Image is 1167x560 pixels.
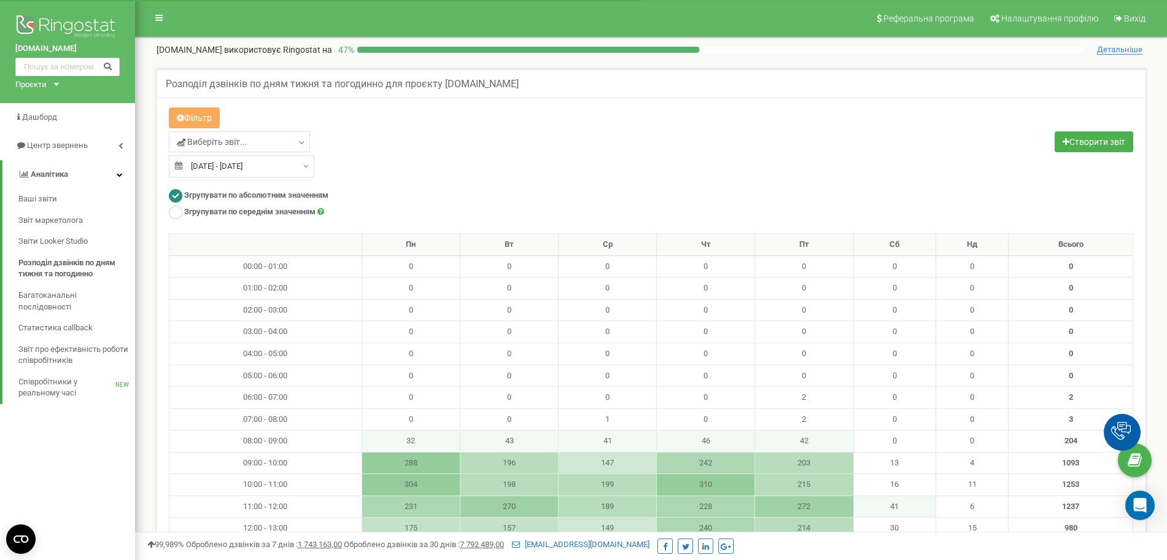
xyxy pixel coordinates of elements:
span: Звіти Looker Studio [18,236,88,247]
div: Open Intercom Messenger [1125,491,1155,520]
td: 147 [559,452,657,474]
td: 42 [755,430,853,453]
th: Чт [657,234,755,256]
a: Розподіл дзвінків по дням тижня та погодинно [18,252,135,285]
td: 0 [460,343,558,365]
strong: 0 [1069,349,1073,358]
td: 01:00 - 02:00 [169,278,362,300]
span: Дашборд [22,112,57,122]
a: Багатоканальні послідовності [18,285,135,317]
label: Згрупувати по середнім значенням [169,206,324,219]
span: Аналiтика [31,169,68,179]
td: 0 [559,278,657,300]
td: 15 [936,518,1009,540]
td: 196 [460,452,558,474]
td: 0 [853,343,936,365]
td: 0 [362,387,460,409]
td: 149 [559,518,657,540]
td: 310 [657,474,755,496]
td: 00:00 - 01:00 [169,255,362,278]
td: 04:00 - 05:00 [169,343,362,365]
button: Фільтр [169,107,220,128]
strong: 0 [1069,262,1073,271]
td: 231 [362,496,460,518]
td: 175 [362,518,460,540]
th: Вт [460,234,558,256]
td: 189 [559,496,657,518]
td: 06:00 - 07:00 [169,387,362,409]
td: 0 [460,278,558,300]
td: 0 [853,278,936,300]
input: Пошук за номером [15,58,120,76]
strong: 0 [1069,371,1073,380]
span: Оброблено дзвінків за 30 днів : [344,540,504,549]
span: Детальніше [1097,45,1142,55]
p: 47 % [332,44,357,56]
td: 0 [362,299,460,321]
td: 0 [460,387,558,409]
td: 198 [460,474,558,496]
td: 4 [936,452,1009,474]
td: 0 [755,255,853,278]
td: 0 [460,299,558,321]
td: 0 [936,408,1009,430]
td: 0 [460,408,558,430]
span: Оброблено дзвінків за 7 днів : [186,540,342,549]
span: Статистика callback [18,322,93,334]
td: 199 [559,474,657,496]
td: 0 [657,278,755,300]
td: 0 [657,365,755,387]
td: 0 [559,321,657,343]
td: 0 [853,321,936,343]
a: Виберіть звіт... [169,131,310,152]
span: Розподіл дзвінків по дням тижня та погодинно [18,257,129,280]
td: 0 [362,343,460,365]
td: 08:00 - 09:00 [169,430,362,453]
td: 0 [936,365,1009,387]
button: Open CMP widget [6,524,36,554]
td: 157 [460,518,558,540]
strong: 1093 [1062,458,1079,467]
td: 0 [362,408,460,430]
a: Статистика callback [18,317,135,339]
u: 7 792 489,00 [460,540,504,549]
strong: 1237 [1062,502,1079,511]
span: Реферальна програма [883,14,974,23]
span: Багатоканальні послідовності [18,290,129,313]
th: Сб [853,234,936,256]
span: Вихід [1124,14,1146,23]
td: 0 [559,299,657,321]
td: 43 [460,430,558,453]
td: 0 [559,255,657,278]
td: 41 [853,496,936,518]
td: 0 [460,365,558,387]
td: 0 [559,365,657,387]
td: 0 [755,299,853,321]
td: 30 [853,518,936,540]
td: 0 [936,278,1009,300]
strong: 3 [1069,414,1073,424]
strong: 0 [1069,305,1073,314]
td: 12:00 - 13:00 [169,518,362,540]
td: 0 [936,255,1009,278]
td: 2 [755,387,853,409]
a: Співробітники у реальному часіNEW [18,371,135,404]
td: 0 [362,255,460,278]
h5: Розподіл дзвінків по дням тижня та погодинно для проєкту [DOMAIN_NAME] [166,79,519,90]
span: Звіт маркетолога [18,215,83,227]
td: 2 [755,408,853,430]
td: 11:00 - 12:00 [169,496,362,518]
th: Ср [559,234,657,256]
label: Згрупувати по абсолютним значенням [169,189,328,203]
td: 6 [936,496,1009,518]
td: 0 [853,299,936,321]
p: [DOMAIN_NAME] [157,44,332,56]
td: 11 [936,474,1009,496]
td: 0 [936,299,1009,321]
td: 16 [853,474,936,496]
td: 0 [460,321,558,343]
a: Ваші звіти [18,189,135,210]
strong: 1253 [1062,480,1079,489]
td: 0 [936,343,1009,365]
td: 02:00 - 03:00 [169,299,362,321]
